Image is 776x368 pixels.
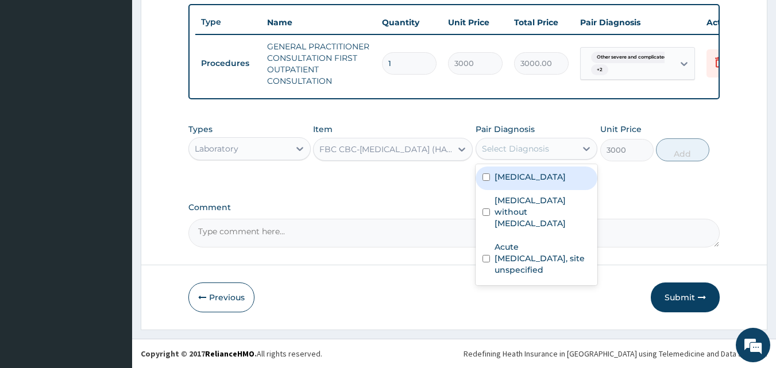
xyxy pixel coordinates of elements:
td: GENERAL PRACTITIONER CONSULTATION FIRST OUTPATIENT CONSULTATION [261,35,376,92]
label: Item [313,123,333,135]
th: Actions [701,11,758,34]
button: Submit [651,282,720,312]
th: Quantity [376,11,442,34]
strong: Copyright © 2017 . [141,348,257,359]
a: RelianceHMO [205,348,254,359]
label: Pair Diagnosis [476,123,535,135]
th: Name [261,11,376,34]
div: Chat with us now [60,64,193,79]
div: FBC CBC-[MEDICAL_DATA] (HAEMOGRAM) - [BLOOD] [319,144,453,155]
div: Select Diagnosis [482,143,549,154]
span: We're online! [67,111,159,227]
img: d_794563401_company_1708531726252_794563401 [21,57,47,86]
label: Unit Price [600,123,642,135]
label: Comment [188,203,720,212]
td: Procedures [195,53,261,74]
th: Total Price [508,11,574,34]
div: Redefining Heath Insurance in [GEOGRAPHIC_DATA] using Telemedicine and Data Science! [464,348,767,359]
th: Pair Diagnosis [574,11,701,34]
footer: All rights reserved. [132,339,776,368]
label: [MEDICAL_DATA] [495,171,566,183]
button: Previous [188,282,254,312]
div: Laboratory [195,143,238,154]
th: Type [195,11,261,33]
label: Types [188,125,213,134]
button: Add [656,138,709,161]
th: Unit Price [442,11,508,34]
span: Other severe and complicated P... [591,52,681,63]
label: [MEDICAL_DATA] without [MEDICAL_DATA] [495,195,591,229]
textarea: Type your message and hit 'Enter' [6,246,219,286]
label: Acute [MEDICAL_DATA], site unspecified [495,241,591,276]
span: + 2 [591,64,608,76]
div: Minimize live chat window [188,6,216,33]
